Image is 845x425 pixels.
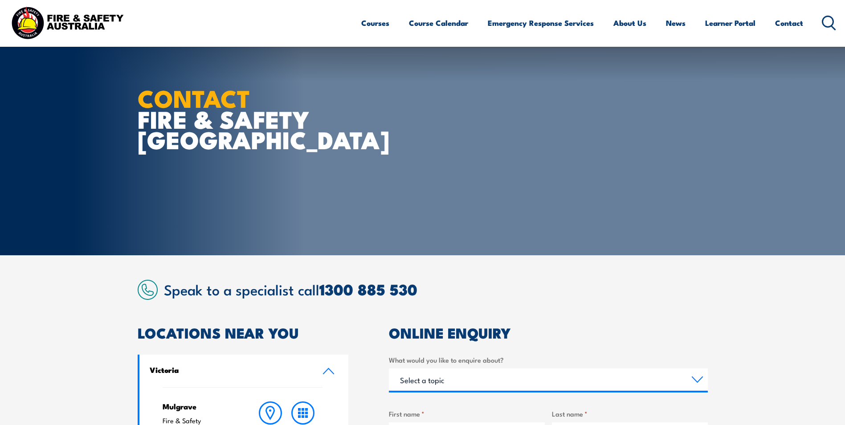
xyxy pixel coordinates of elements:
[705,11,755,35] a: Learner Portal
[666,11,686,35] a: News
[775,11,803,35] a: Contact
[163,401,237,411] h4: Mulgrave
[164,281,708,297] h2: Speak to a specialist call
[138,79,250,116] strong: CONTACT
[409,11,468,35] a: Course Calendar
[139,355,349,387] a: Victoria
[488,11,594,35] a: Emergency Response Services
[389,326,708,339] h2: ONLINE ENQUIRY
[613,11,646,35] a: About Us
[552,409,708,419] label: Last name
[138,326,349,339] h2: LOCATIONS NEAR YOU
[150,365,309,375] h4: Victoria
[389,355,708,365] label: What would you like to enquire about?
[361,11,389,35] a: Courses
[319,277,417,301] a: 1300 885 530
[389,409,545,419] label: First name
[138,87,358,150] h1: FIRE & SAFETY [GEOGRAPHIC_DATA]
